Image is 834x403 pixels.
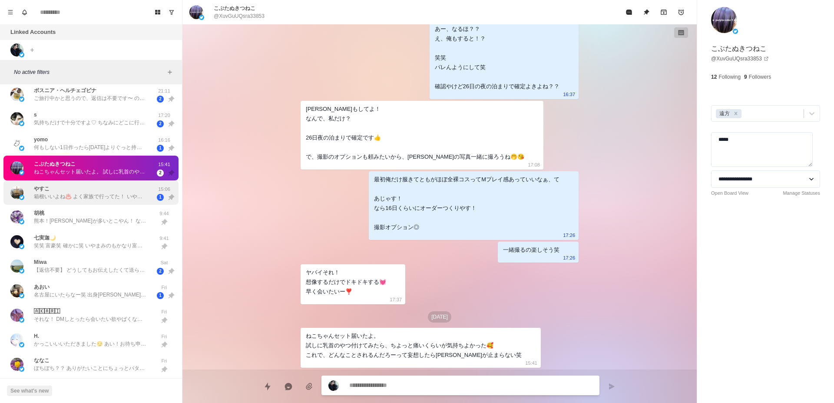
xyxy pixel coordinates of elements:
[214,12,265,20] p: @XuvGuUQsra33853
[10,186,23,199] img: picture
[19,219,24,224] img: picture
[10,284,23,297] img: picture
[10,28,56,37] p: Linked Accounts
[19,293,24,298] img: picture
[744,73,747,81] p: 9
[14,68,165,76] p: No active filters
[10,358,23,371] img: picture
[153,284,175,291] p: Fri
[34,291,147,299] p: 名古屋にいたらなー笑 出身[PERSON_NAME]で、大学[PERSON_NAME]、今は愛知なのでまあ、ぐちゃぐちゃです🤣 地元の子と喋っちょる時はまあまあ[PERSON_NAME]やと思う...
[503,245,559,255] div: 一緒撮るの楽しそう笑
[7,386,52,396] button: See what's new
[34,94,147,102] p: ご旅行中かと思うので、返信は不要です〜 のんびりお過ごしください！
[157,292,164,299] span: 1
[603,378,620,395] button: Send message
[214,4,255,12] p: こぶたぬきつねこ
[301,378,318,395] button: Add media
[10,333,23,346] img: picture
[731,109,741,118] div: Remove 遠方
[259,378,276,395] button: Quick replies
[711,190,748,197] a: Open Board View
[19,170,24,175] img: picture
[34,119,147,127] p: 気持ちだけで十分ですよ♡ ちなみにどこに行ってるんですか？
[733,29,738,34] img: picture
[34,307,60,315] p: 🄰🄺🄰🅁🄸
[157,120,164,127] span: 2
[34,209,44,217] p: 胡桃
[19,244,24,249] img: picture
[153,112,175,119] p: 17:20
[34,242,147,250] p: 笑笑 富豪笑 確かに笑 いやまみのもかなり富豪やったよ笑 出張、、、あい！
[19,52,24,57] img: picture
[153,161,175,168] p: 15:41
[563,253,575,263] p: 17:26
[34,136,48,143] p: yomo
[17,5,31,19] button: Notifications
[10,235,23,248] img: picture
[27,45,37,55] button: Add account
[749,73,771,81] p: Followers
[153,87,175,95] p: 21:11
[19,146,24,151] img: picture
[306,331,522,360] div: ねこちゃんセット届いたよ。 試しに乳首のやつ付けてみたら、ちよっと痛いくらいが気持ちよかった🥰 これで、どんなことされるんだろーって妄想したら[PERSON_NAME]が止まらない笑
[34,217,147,225] p: 熊本！[PERSON_NAME]が多いとこやん！ なら博多弁けっこう近くね？？
[34,340,147,348] p: かっこいいいただきました😏 あい！お待ち申し上げる！
[34,315,147,323] p: それな！ DMしとったら会いたい欲やばくなるて！ おじゃ！ありがとう！ 笑笑 面倒くさいウォンナちょっとおもろい笑 俺も2回なのに会いたくなっとるけん一緒やね笑 やはり愛、、、愛しか勝たん！ 週...
[19,317,24,323] img: picture
[711,55,769,63] a: @XuvGuUQsra33853
[153,186,175,193] p: 15:06
[638,3,655,21] button: Unpin
[157,170,164,177] span: 2
[563,230,575,240] p: 17:26
[189,5,203,19] img: picture
[328,380,339,391] img: picture
[306,104,524,162] div: [PERSON_NAME]もしてよ！ なんで、私だけ？ 26日夜の泊まりで確定です👍 で、撮影のオプションも頼みたいから、[PERSON_NAME]の写真一緒に撮ろうね🤭😘
[620,3,638,21] button: Mark as read
[34,283,50,291] p: あおい
[563,90,575,99] p: 16:37
[19,342,24,347] img: picture
[717,109,731,118] div: 遠方
[19,121,24,126] img: picture
[157,268,164,275] span: 2
[34,356,50,364] p: ななこ
[199,15,204,20] img: picture
[34,143,147,151] p: 何もしない1日作ったら[DATE]よりぐっと持ち上がれたので [DATE]はお仕事来れています🙆‍♀️
[165,5,179,19] button: Show unread conversations
[528,160,540,170] p: 17:08
[10,260,23,273] img: picture
[34,258,46,266] p: Miwa
[655,3,672,21] button: Archive
[718,73,741,81] p: Following
[34,332,39,340] p: H.
[374,175,559,232] div: 最初俺だけ服きてともがほぼ全裸コスってMプレイ感あっていいなぁ、て あじゃす！ なら16日くらいにオーダーつくりやす！ 撮影オプション◎
[34,160,76,168] p: こぶたぬきつねこ
[19,268,24,273] img: picture
[711,43,767,54] p: こぶたぬきつねこ
[153,137,175,144] p: 16:16
[34,111,37,119] p: s
[672,3,690,21] button: Add reminder
[157,96,164,103] span: 2
[153,357,175,365] p: Fri
[280,378,297,395] button: Reply with AI
[151,5,165,19] button: Board View
[34,234,56,242] p: 七実迦🌙
[783,190,820,197] a: Manage Statuses
[10,161,23,174] img: picture
[34,364,147,372] p: ぼちぼち？？ ありがたいことにちょっとバタバタ
[34,185,50,193] p: やすこ
[19,97,24,102] img: picture
[428,311,451,323] p: [DATE]
[390,295,402,304] p: 17:37
[157,145,164,152] span: 1
[525,358,537,368] p: 15:41
[10,137,23,150] img: picture
[19,195,24,200] img: picture
[10,309,23,322] img: picture
[711,7,737,33] img: picture
[153,235,175,242] p: 9:41
[157,194,164,201] span: 1
[10,210,23,223] img: picture
[10,43,23,57] img: picture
